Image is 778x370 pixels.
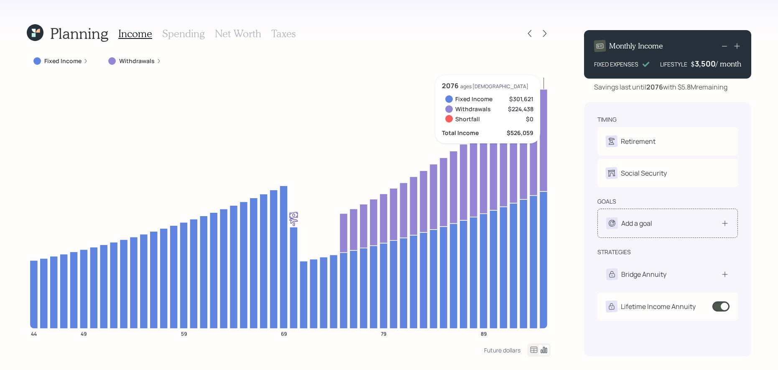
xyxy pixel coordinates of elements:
tspan: 89 [481,330,487,337]
div: LIFESTYLE [660,60,687,69]
div: Social Security [621,168,667,178]
div: FIXED EXPENSES [594,60,638,69]
h3: Taxes [271,28,296,40]
div: goals [597,197,616,206]
tspan: 49 [81,330,87,337]
div: timing [597,115,617,124]
div: Future dollars [484,346,520,354]
h4: Monthly Income [609,41,663,51]
label: Withdrawals [119,57,155,65]
tspan: 59 [181,330,187,337]
h3: Spending [162,28,205,40]
h4: / month [716,59,741,69]
h3: Net Worth [215,28,261,40]
h3: Income [118,28,152,40]
label: Fixed Income [44,57,82,65]
tspan: 69 [281,330,287,337]
div: Bridge Annuity [621,269,666,279]
div: Lifetime Income Annuity [621,301,696,311]
b: 2076 [646,82,663,92]
tspan: 44 [31,330,37,337]
div: Add a goal [621,218,652,228]
h4: $ [691,59,695,69]
div: strategies [597,248,631,256]
tspan: 79 [381,330,386,337]
div: 3,500 [695,59,716,69]
div: Savings last until with $5.8M remaining [594,82,727,92]
h1: Planning [50,24,108,42]
div: Retirement [621,136,656,146]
